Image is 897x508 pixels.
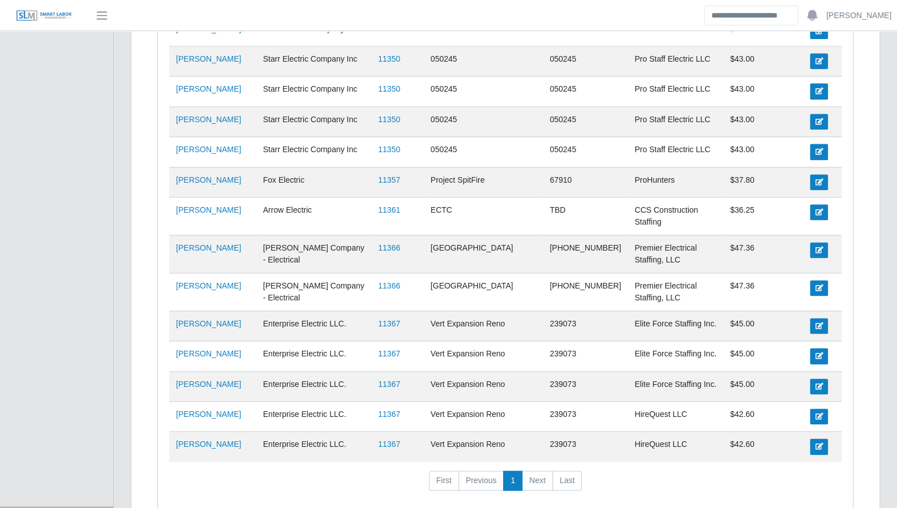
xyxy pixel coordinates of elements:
[723,76,803,106] td: $43.00
[176,243,241,252] a: [PERSON_NAME]
[176,54,241,63] a: [PERSON_NAME]
[378,205,400,214] a: 11361
[543,106,628,136] td: 050245
[628,402,723,432] td: HireQuest LLC
[256,273,371,311] td: [PERSON_NAME] Company - Electrical
[256,76,371,106] td: Starr Electric Company Inc
[543,137,628,167] td: 050245
[424,106,543,136] td: 050245
[176,24,241,33] a: [PERSON_NAME]
[543,76,628,106] td: 050245
[256,371,371,401] td: Enterprise Electric LLC.
[424,46,543,76] td: 050245
[723,371,803,401] td: $45.00
[424,371,543,401] td: Vert Expansion Reno
[378,175,400,184] a: 11357
[176,380,241,389] a: [PERSON_NAME]
[628,76,723,106] td: Pro Staff Electric LLC
[256,311,371,341] td: Enterprise Electric LLC.
[378,380,400,389] a: 11367
[256,432,371,462] td: Enterprise Electric LLC.
[176,145,241,154] a: [PERSON_NAME]
[628,341,723,371] td: Elite Force Staffing Inc.
[723,235,803,273] td: $47.36
[723,137,803,167] td: $43.00
[256,402,371,432] td: Enterprise Electric LLC.
[543,273,628,311] td: [PHONE_NUMBER]
[378,281,400,290] a: 11366
[543,432,628,462] td: 239073
[723,402,803,432] td: $42.60
[628,137,723,167] td: Pro Staff Electric LLC
[424,167,543,197] td: Project SpitFire
[628,106,723,136] td: Pro Staff Electric LLC
[378,115,400,124] a: 11350
[424,273,543,311] td: [GEOGRAPHIC_DATA]
[723,273,803,311] td: $47.36
[256,167,371,197] td: Fox Electric
[723,311,803,341] td: $45.00
[503,471,522,491] a: 1
[256,106,371,136] td: Starr Electric Company Inc
[176,115,241,124] a: [PERSON_NAME]
[543,235,628,273] td: [PHONE_NUMBER]
[378,84,400,93] a: 11350
[169,471,842,500] nav: pagination
[256,341,371,371] td: Enterprise Electric LLC.
[826,10,891,21] a: [PERSON_NAME]
[628,197,723,235] td: CCS Construction Staffing
[16,10,72,22] img: SLM Logo
[628,273,723,311] td: Premier Electrical Staffing, LLC
[723,341,803,371] td: $45.00
[424,432,543,462] td: Vert Expansion Reno
[704,6,798,25] input: Search
[628,311,723,341] td: Elite Force Staffing Inc.
[628,167,723,197] td: ProHunters
[723,432,803,462] td: $42.60
[424,311,543,341] td: Vert Expansion Reno
[378,145,400,154] a: 11350
[543,46,628,76] td: 050245
[543,311,628,341] td: 239073
[723,106,803,136] td: $43.00
[256,235,371,273] td: [PERSON_NAME] Company - Electrical
[176,410,241,419] a: [PERSON_NAME]
[176,175,241,184] a: [PERSON_NAME]
[424,76,543,106] td: 050245
[378,319,400,328] a: 11367
[176,319,241,328] a: [PERSON_NAME]
[378,54,400,63] a: 11350
[723,46,803,76] td: $43.00
[424,341,543,371] td: Vert Expansion Reno
[543,402,628,432] td: 239073
[628,46,723,76] td: Pro Staff Electric LLC
[176,440,241,449] a: [PERSON_NAME]
[378,349,400,358] a: 11367
[378,24,400,33] a: 11350
[176,84,241,93] a: [PERSON_NAME]
[378,410,400,419] a: 11367
[424,235,543,273] td: [GEOGRAPHIC_DATA]
[424,197,543,235] td: ECTC
[628,432,723,462] td: HireQuest LLC
[723,167,803,197] td: $37.80
[424,402,543,432] td: Vert Expansion Reno
[378,243,400,252] a: 11366
[176,281,241,290] a: [PERSON_NAME]
[628,235,723,273] td: Premier Electrical Staffing, LLC
[424,137,543,167] td: 050245
[543,197,628,235] td: TBD
[176,349,241,358] a: [PERSON_NAME]
[543,371,628,401] td: 239073
[723,197,803,235] td: $36.25
[256,137,371,167] td: Starr Electric Company Inc
[378,440,400,449] a: 11367
[176,205,241,214] a: [PERSON_NAME]
[543,167,628,197] td: 67910
[256,197,371,235] td: Arrow Electric
[543,341,628,371] td: 239073
[256,46,371,76] td: Starr Electric Company Inc
[628,371,723,401] td: Elite Force Staffing Inc.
